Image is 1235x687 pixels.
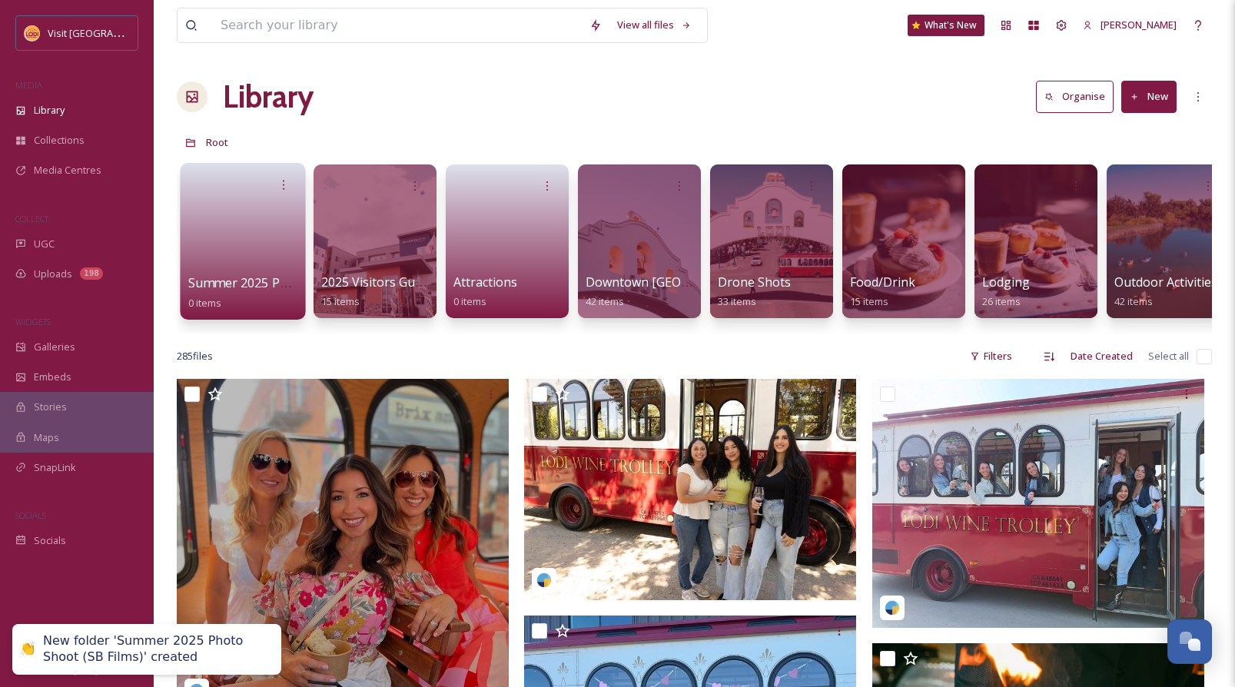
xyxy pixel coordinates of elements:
div: 👏 [20,642,35,658]
a: [PERSON_NAME] [1075,10,1184,40]
div: New folder 'Summer 2025 Photo Shoot (SB Films)' created [43,633,266,665]
span: 33 items [718,294,756,308]
span: Lodging [982,274,1030,290]
span: 2025 Visitors Guide [321,274,432,290]
a: Food/Drink15 items [850,275,915,308]
span: Summer 2025 Photo Shoot (SB Films) [188,274,407,291]
span: COLLECT [15,213,48,224]
span: Library [34,103,65,118]
div: Date Created [1063,341,1140,371]
a: Lodging26 items [982,275,1030,308]
span: Collections [34,133,85,148]
input: Search your library [213,8,582,42]
button: New [1121,81,1177,112]
div: 198 [80,267,103,280]
span: Downtown [GEOGRAPHIC_DATA] [586,274,775,290]
span: Outdoor Activities [1114,274,1217,290]
span: 285 file s [177,349,213,363]
span: Galleries [34,340,75,354]
span: 42 items [1114,294,1153,308]
img: lodiwinetrolley-3338056.jpg [524,379,856,600]
a: Summer 2025 Photo Shoot (SB Films)0 items [188,276,407,310]
span: Uploads [34,267,72,281]
a: Attractions0 items [453,275,517,308]
a: Root [206,133,228,151]
a: Library [223,74,314,120]
span: Attractions [453,274,517,290]
img: lodiwinetrolley-3364106.jpg [872,379,1204,628]
span: Food/Drink [850,274,915,290]
a: Outdoor Activities42 items [1114,275,1217,308]
span: UGC [34,237,55,251]
span: 15 items [850,294,888,308]
a: Downtown [GEOGRAPHIC_DATA]42 items [586,275,775,308]
span: MEDIA [15,79,42,91]
div: Filters [962,341,1020,371]
span: Embeds [34,370,71,384]
span: Media Centres [34,163,101,178]
span: 42 items [586,294,624,308]
span: Drone Shots [718,274,791,290]
span: SOCIALS [15,509,46,521]
span: 26 items [982,294,1021,308]
button: Organise [1036,81,1114,112]
img: snapsea-logo.png [536,572,552,588]
img: Square%20Social%20Visit%20Lodi.png [25,25,40,41]
span: Select all [1148,349,1189,363]
a: View all files [609,10,699,40]
span: 0 items [453,294,486,308]
a: What's New [908,15,984,36]
a: Drone Shots33 items [718,275,791,308]
span: SnapLink [34,460,76,475]
span: Root [206,135,228,149]
span: 15 items [321,294,360,308]
a: Organise [1036,81,1121,112]
span: Visit [GEOGRAPHIC_DATA] [48,25,167,40]
a: 2025 Visitors Guide15 items [321,275,432,308]
span: 0 items [188,295,222,309]
button: Open Chat [1167,619,1212,664]
span: Stories [34,400,67,414]
span: Maps [34,430,59,445]
span: Socials [34,533,66,548]
img: snapsea-logo.png [885,600,900,616]
span: WIDGETS [15,316,51,327]
span: [PERSON_NAME] [1101,18,1177,32]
